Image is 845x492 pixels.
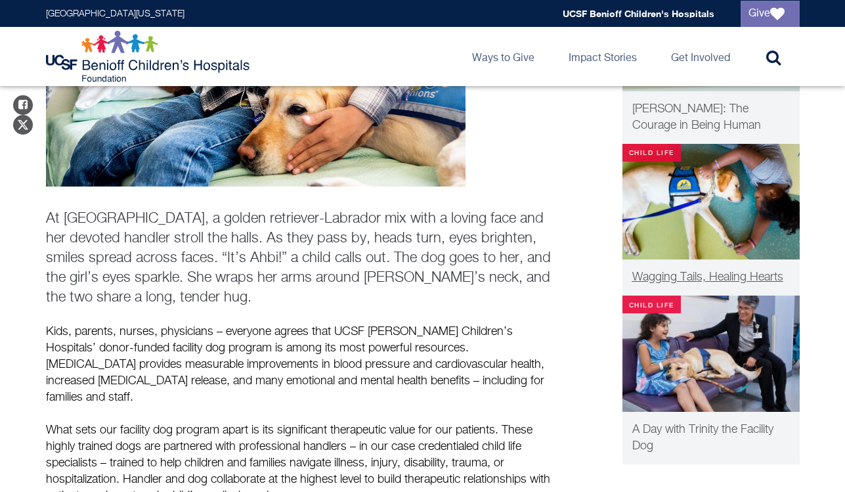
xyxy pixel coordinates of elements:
img: Logo for UCSF Benioff Children's Hospitals Foundation [46,30,253,83]
a: Get Involved [661,27,741,86]
p: At [GEOGRAPHIC_DATA], a golden retriever-Labrador mix with a loving face and her devoted handler ... [46,209,552,307]
a: UCSF Benioff Children's Hospitals [563,8,714,19]
a: Child Life Watch our beloved facility dog. A Day with Trinity the Facility Dog [622,296,800,464]
span: A Day with Trinity the Facility Dog [632,424,773,452]
p: Kids, parents, nurses, physicians – everyone agrees that UCSF [PERSON_NAME] Children’s Hospitals’... [46,324,552,406]
img: Watch our beloved facility dog. [622,296,800,412]
img: Pet Therapy [622,144,800,260]
span: Wagging Tails, Healing Hearts [632,271,783,283]
div: Child Life [622,296,681,313]
a: Ways to Give [462,27,545,86]
a: [GEOGRAPHIC_DATA][US_STATE] [46,9,184,18]
span: [PERSON_NAME]: The Courage in Being Human [632,103,761,131]
a: Give [741,1,800,27]
div: Child Life [622,144,681,162]
a: Impact Stories [558,27,647,86]
a: Child Life Pet Therapy Wagging Tails, Healing Hearts [622,144,800,296]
